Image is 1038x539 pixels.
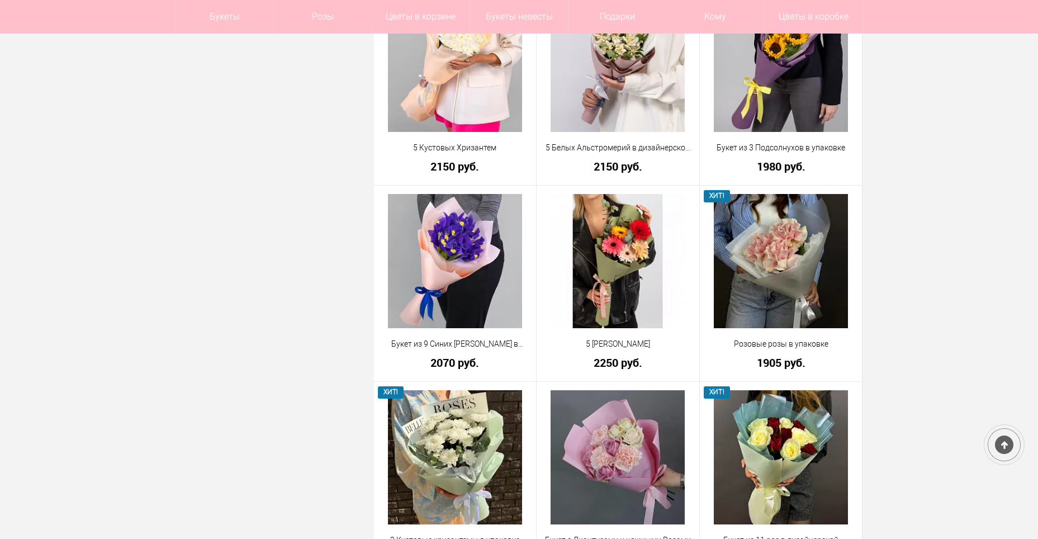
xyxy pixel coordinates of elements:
a: 1905 руб. [707,357,855,368]
a: 2070 руб. [381,357,529,368]
a: 2250 руб. [544,357,692,368]
span: ХИТ! [378,386,404,398]
img: Букет из 9 Синих Ирисов в упаковке [388,194,522,328]
a: 2150 руб. [544,160,692,172]
a: Букет из 3 Подсолнухов в упаковке [707,142,855,154]
span: ХИТ! [704,386,730,398]
span: ХИТ! [704,190,730,202]
a: 5 Белых Альстромерий в дизайнерской упаковке [544,142,692,154]
img: 3 Кустовые хризантемы в упаковке [388,390,522,524]
a: 2150 руб. [381,160,529,172]
a: 5 Кустовых Хризантем [381,142,529,154]
a: Букет из 9 Синих [PERSON_NAME] в упаковке [381,338,529,350]
img: Букет с Диантусами и нежными Розами [551,390,685,524]
img: Букет из 11 роз в дизайнерской упаковке [714,390,848,524]
a: 5 [PERSON_NAME] [544,338,692,350]
a: 1980 руб. [707,160,855,172]
img: 5 Гербер Микс [551,194,685,328]
img: Розовые розы в упаковке [714,194,848,328]
a: Розовые розы в упаковке [707,338,855,350]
